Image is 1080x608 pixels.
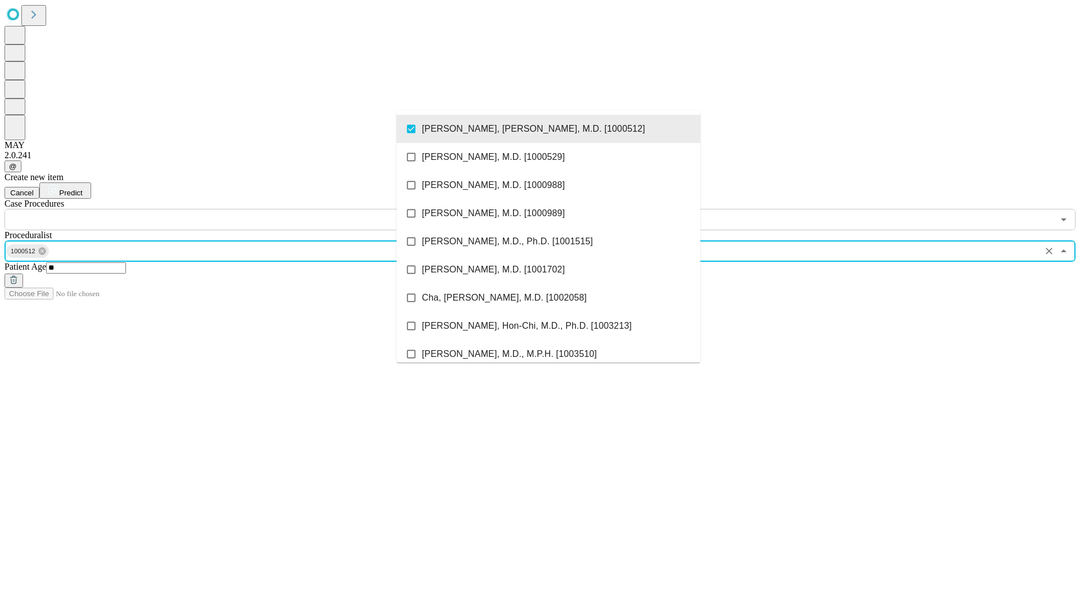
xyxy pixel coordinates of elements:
[4,199,64,208] span: Scheduled Procedure
[422,319,632,333] span: [PERSON_NAME], Hon-Chi, M.D., Ph.D. [1003213]
[4,160,21,172] button: @
[4,140,1075,150] div: MAY
[422,150,565,164] span: [PERSON_NAME], M.D. [1000529]
[4,172,64,182] span: Create new item
[422,178,565,192] span: [PERSON_NAME], M.D. [1000988]
[1041,243,1057,259] button: Clear
[10,189,34,197] span: Cancel
[422,122,645,136] span: [PERSON_NAME], [PERSON_NAME], M.D. [1000512]
[4,150,1075,160] div: 2.0.241
[39,182,91,199] button: Predict
[422,263,565,276] span: [PERSON_NAME], M.D. [1001702]
[6,245,40,258] span: 1000512
[4,262,46,271] span: Patient Age
[422,207,565,220] span: [PERSON_NAME], M.D. [1000989]
[4,187,39,199] button: Cancel
[422,291,587,305] span: Cha, [PERSON_NAME], M.D. [1002058]
[1056,212,1072,227] button: Open
[4,230,52,240] span: Proceduralist
[1056,243,1072,259] button: Close
[9,162,17,171] span: @
[422,347,597,361] span: [PERSON_NAME], M.D., M.P.H. [1003510]
[59,189,82,197] span: Predict
[6,244,49,258] div: 1000512
[422,235,593,248] span: [PERSON_NAME], M.D., Ph.D. [1001515]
